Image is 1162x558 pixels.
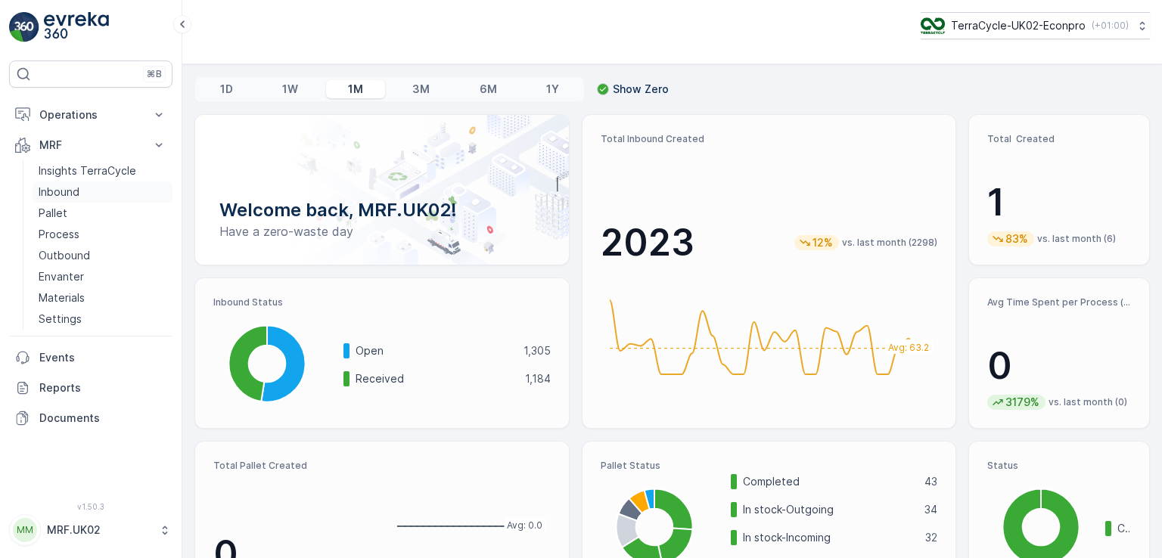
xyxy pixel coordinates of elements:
a: Envanter [33,266,172,287]
p: Total Pallet Created [213,460,376,472]
a: Insights TerraCycle [33,160,172,181]
a: Documents [9,403,172,433]
p: 43 [924,474,937,489]
p: 1D [220,82,233,97]
button: MRF [9,130,172,160]
p: ( +01:00 ) [1092,20,1129,32]
a: Materials [33,287,172,308]
p: Open [356,343,514,358]
p: TerraCycle-UK02-Econpro [951,18,1086,33]
span: v 1.50.3 [9,502,172,511]
p: Documents [39,411,166,426]
p: Insights TerraCycle [39,163,136,178]
p: 3179% [1004,395,1041,410]
p: Avg Time Spent per Process (hr) [987,296,1131,308]
p: MRF [39,138,142,153]
p: 6M [480,82,497,97]
p: Events [39,350,166,365]
p: Outbound [39,248,90,263]
p: 34 [924,502,937,517]
p: 1,184 [525,371,551,386]
p: Pallet [39,206,67,221]
p: Completed [743,474,915,489]
p: Have a zero-waste day [219,222,545,240]
p: 3M [412,82,430,97]
p: In stock-Outgoing [743,502,915,517]
p: vs. last month (0) [1049,396,1127,408]
img: terracycle_logo_wKaHoWT.png [921,17,945,34]
p: 32 [925,530,937,545]
p: Total Inbound Created [601,133,938,145]
p: Operations [39,107,142,122]
a: Outbound [33,245,172,266]
p: 1,305 [524,343,551,358]
p: vs. last month (6) [1037,233,1116,245]
p: In stock-Incoming [743,530,916,545]
img: logo [9,12,39,42]
p: 0 [987,343,1131,389]
div: MM [13,518,37,542]
p: Welcome back, MRF.UK02! [219,198,545,222]
a: Events [9,343,172,373]
p: 12% [811,235,834,250]
a: Pallet [33,203,172,224]
p: Settings [39,312,82,327]
p: 1Y [546,82,559,97]
p: 2023 [601,220,694,265]
a: Process [33,224,172,245]
p: Reports [39,380,166,395]
p: MRF.UK02 [47,522,151,538]
a: Inbound [33,181,172,203]
p: Process [39,227,79,242]
p: 1M [348,82,363,97]
img: logo_light-DOdMpM7g.png [44,12,109,42]
button: TerraCycle-UK02-Econpro(+01:00) [921,12,1150,39]
p: Status [987,460,1131,472]
p: 1W [282,82,298,97]
p: Completed [1117,521,1131,536]
button: Operations [9,100,172,130]
p: Envanter [39,269,84,284]
p: ⌘B [147,68,162,80]
p: Total Created [987,133,1131,145]
p: Pallet Status [601,460,938,472]
p: Inbound Status [213,296,551,308]
p: 1 [987,180,1131,225]
button: MMMRF.UK02 [9,514,172,546]
p: 83% [1004,231,1030,246]
p: Received [356,371,515,386]
a: Reports [9,373,172,403]
p: Inbound [39,184,79,200]
p: Materials [39,290,85,305]
a: Settings [33,308,172,330]
p: vs. last month (2298) [842,237,937,249]
p: Show Zero [613,82,669,97]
